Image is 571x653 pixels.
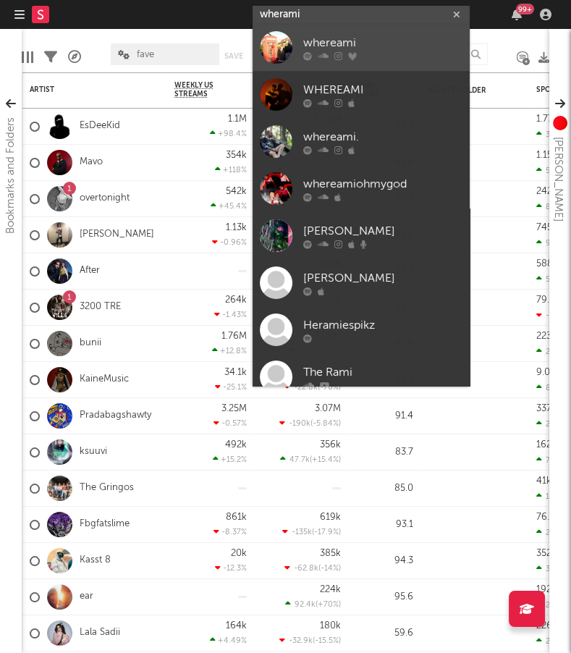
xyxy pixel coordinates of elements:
div: ( ) [280,455,341,464]
a: KaineMusic [80,374,129,386]
div: 619k [320,513,341,522]
div: 1.76M [221,332,247,341]
div: 861k [226,513,247,522]
div: 91.6k [536,238,566,248]
div: 164k [226,621,247,631]
div: ( ) [279,636,341,645]
a: The Rami [253,353,470,400]
span: -15.5 % [315,637,339,645]
div: 162k [536,440,557,450]
div: Bookmarks and Folders [2,117,20,234]
a: 3200 TRE [80,301,121,313]
div: +15.2 % [213,455,247,464]
div: 9.03k [536,368,560,377]
div: 1.1M [228,114,247,124]
a: Mavo [80,156,103,169]
div: 1.77M [536,114,561,124]
div: 79.4k [536,295,560,305]
div: A&R Pipeline [68,36,81,78]
span: -17.9 % [314,528,339,536]
div: Filters [44,36,57,78]
div: whereami. [303,129,462,146]
div: 374k [536,130,564,139]
div: 1.46k [536,492,566,501]
div: 25.6k [536,419,566,429]
div: 242k [536,187,557,196]
div: 858 [536,383,560,392]
span: +70 % [318,601,339,609]
div: 59.6 [355,625,413,642]
div: 224k [320,585,341,594]
div: +12.8 % [212,346,247,355]
div: 83.2k [536,202,566,211]
span: 92.4k [295,601,316,609]
span: -32.9k [289,637,313,645]
div: [PERSON_NAME] [303,223,462,240]
div: 1.13k [226,223,247,232]
div: Heramiespikz [303,317,462,334]
div: -1.43 % [214,310,247,319]
div: 85.0 [355,480,413,497]
span: +15.4 % [312,456,339,464]
div: 223k [536,332,557,341]
div: ( ) [285,599,341,609]
div: 3.07M [315,404,341,413]
div: +98.4 % [210,129,247,138]
div: 20k [231,549,247,558]
div: -8.37 % [213,527,247,536]
div: 354k [226,151,247,160]
div: -12.3 % [215,563,247,573]
a: whereamiohmygod [253,165,470,212]
div: 32.2k [536,564,565,573]
span: 47.7k [289,456,310,464]
div: 91.4 [355,408,413,425]
div: 41k [536,476,551,486]
div: 20.5k [536,528,566,537]
div: +118 % [215,165,247,174]
a: [PERSON_NAME] [253,259,470,306]
div: The Rami [303,364,462,382]
a: After [80,265,100,277]
div: +45.4 % [211,201,247,211]
a: Fbgfatslime [80,518,130,531]
div: 1.15M [536,151,560,160]
div: ( ) [284,563,341,573]
div: ( ) [284,382,341,392]
span: -14 % [321,565,339,573]
a: whereami. [253,118,470,165]
div: whereamiohmygod [303,176,462,193]
div: 83.7 [355,444,413,461]
div: 492k [225,440,247,450]
div: 93.1 [355,516,413,534]
div: -8.28k [536,311,570,320]
div: 352k [536,549,557,558]
div: WHEREAMI [303,82,462,99]
span: -5.84 % [313,420,339,428]
div: [PERSON_NAME] [549,137,567,222]
div: [PERSON_NAME] [303,270,462,287]
div: -0.96 % [212,237,247,247]
a: whereami [253,24,470,71]
div: -0.57 % [213,418,247,428]
span: Weekly US Streams [174,81,225,98]
div: 588k [536,259,558,269]
input: Search for artists [253,6,470,24]
span: -135k [292,528,312,536]
div: +4.49 % [210,636,247,645]
div: 356k [320,440,341,450]
div: 745k [536,223,557,232]
a: ear [80,591,93,603]
a: Kasst 8 [80,555,111,567]
div: -25.1 % [215,382,247,392]
div: 34.1k [224,368,247,377]
div: 385k [320,549,341,558]
span: -62.8k [294,565,318,573]
div: ( ) [282,527,341,536]
span: -190k [289,420,310,428]
div: 28.4k [536,636,567,646]
div: 76.9k [536,513,560,522]
a: EsDeeKid [80,120,120,132]
div: 3.25M [221,404,247,413]
div: Artist [30,85,138,94]
a: Heramiespikz [253,306,470,353]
